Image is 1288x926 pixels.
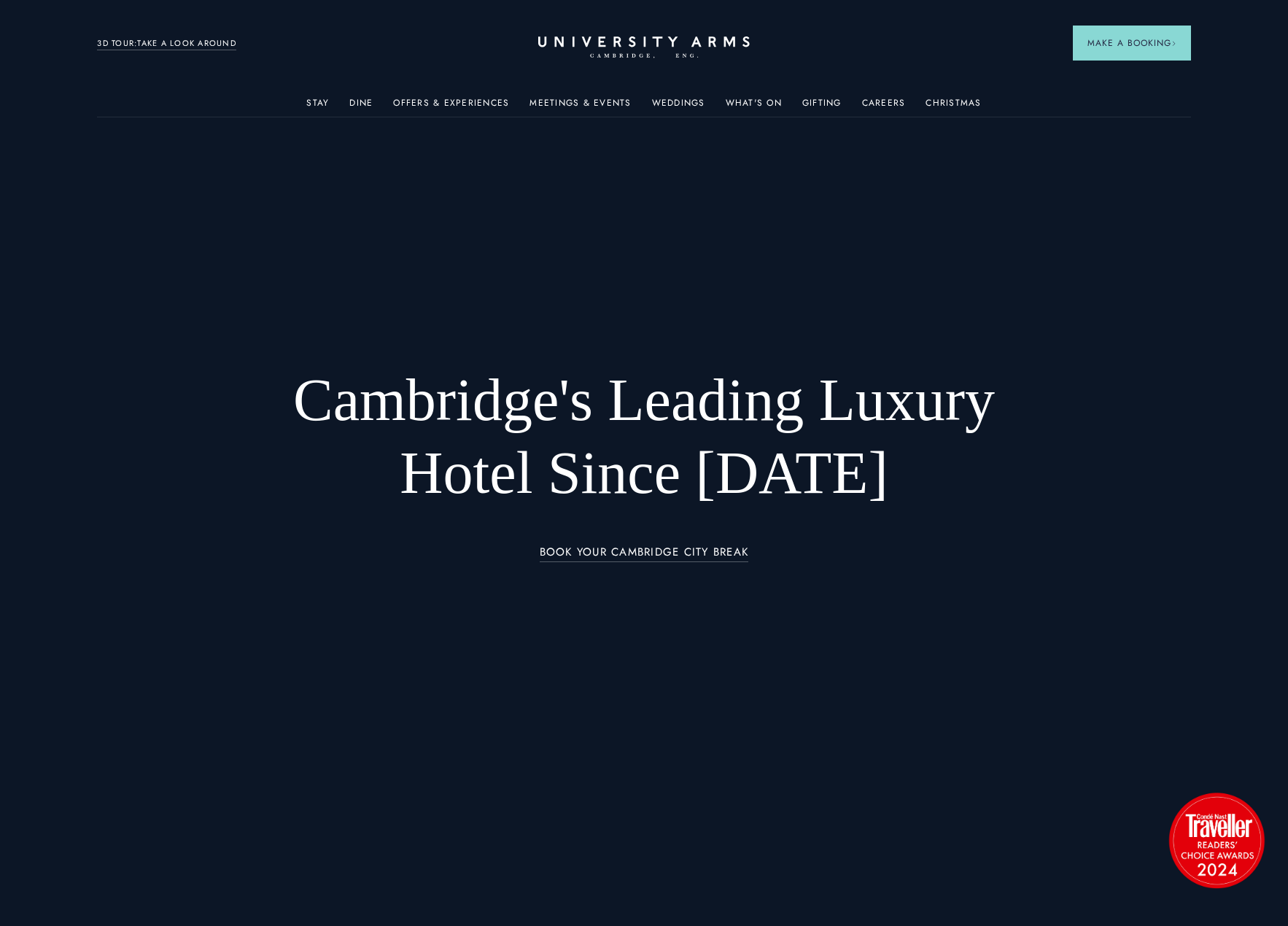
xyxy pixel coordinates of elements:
[652,98,705,117] a: Weddings
[538,36,750,59] a: Home
[1171,41,1176,46] img: Arrow icon
[540,546,749,563] a: BOOK YOUR CAMBRIDGE CITY BREAK
[306,98,329,117] a: Stay
[802,98,842,117] a: Gifting
[255,364,1033,510] h1: Cambridge's Leading Luxury Hotel Since [DATE]
[926,98,981,117] a: Christmas
[349,98,373,117] a: Dine
[1073,26,1191,61] button: Make a BookingArrow icon
[529,98,631,117] a: Meetings & Events
[1162,785,1271,895] img: image-2524eff8f0c5d55edbf694693304c4387916dea5-1501x1501-png
[726,98,782,117] a: What's On
[1087,36,1176,50] span: Make a Booking
[862,98,906,117] a: Careers
[97,37,236,50] a: 3D TOUR:TAKE A LOOK AROUND
[393,98,509,117] a: Offers & Experiences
